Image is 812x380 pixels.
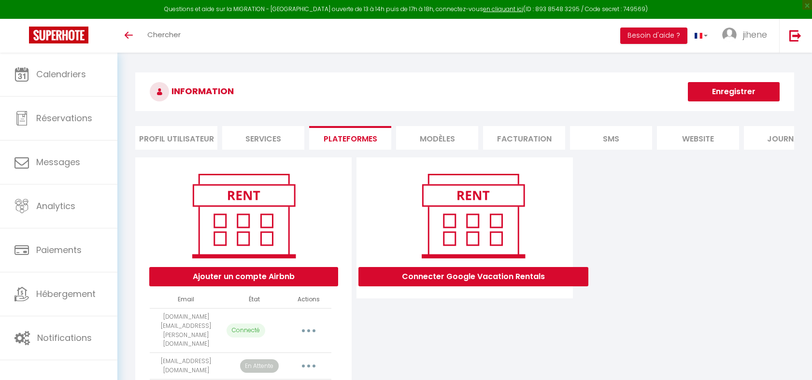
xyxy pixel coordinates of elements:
[182,169,305,262] img: rent.png
[36,288,96,300] span: Hébergement
[743,28,767,41] span: jihene
[483,5,523,13] a: en cliquant ici
[309,126,391,150] li: Plateformes
[150,353,223,380] td: [EMAIL_ADDRESS][DOMAIN_NAME]
[715,19,779,53] a: ... jihene
[36,112,92,124] span: Réservations
[150,291,223,308] th: Email
[412,169,535,262] img: rent.png
[36,244,82,256] span: Paiements
[147,29,181,40] span: Chercher
[688,82,780,101] button: Enregistrer
[222,126,304,150] li: Services
[227,324,265,338] p: Connecté
[722,28,737,42] img: ...
[36,156,80,168] span: Messages
[149,267,338,286] button: Ajouter un compte Airbnb
[240,359,279,373] p: En Attente
[483,126,565,150] li: Facturation
[37,332,92,344] span: Notifications
[140,19,188,53] a: Chercher
[36,200,75,212] span: Analytics
[396,126,478,150] li: MODÈLES
[150,308,223,352] td: [DOMAIN_NAME][EMAIL_ADDRESS][PERSON_NAME][DOMAIN_NAME]
[620,28,687,44] button: Besoin d'aide ?
[36,68,86,80] span: Calendriers
[223,291,286,308] th: État
[135,72,794,111] h3: INFORMATION
[789,29,801,42] img: logout
[358,267,588,286] button: Connecter Google Vacation Rentals
[29,27,88,43] img: Super Booking
[570,126,652,150] li: SMS
[135,126,217,150] li: Profil Utilisateur
[657,126,739,150] li: website
[286,291,331,308] th: Actions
